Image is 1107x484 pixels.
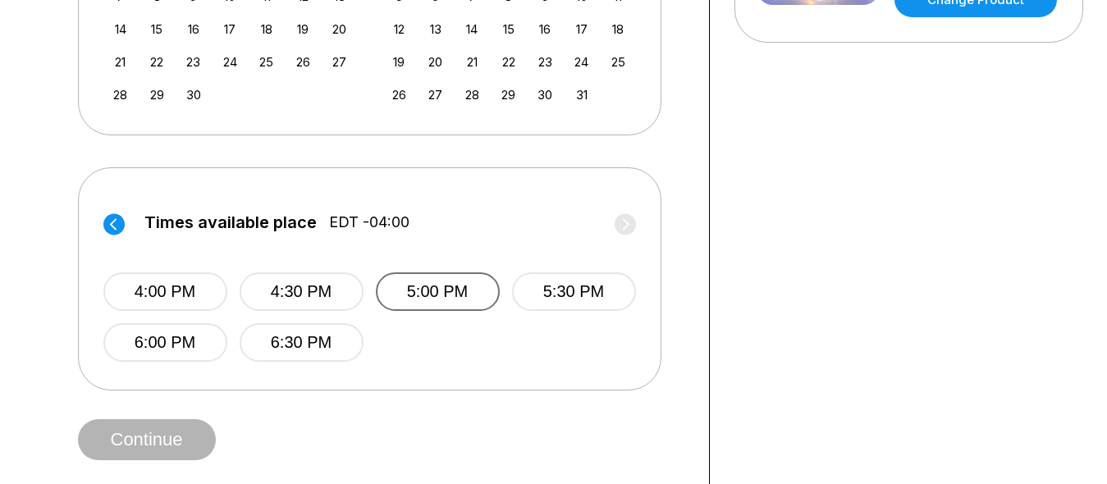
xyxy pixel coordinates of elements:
[328,18,350,40] div: Choose Saturday, September 20th, 2025
[103,323,227,362] button: 6:00 PM
[461,51,483,73] div: Choose Tuesday, October 21st, 2025
[497,51,519,73] div: Choose Wednesday, October 22nd, 2025
[424,51,446,73] div: Choose Monday, October 20th, 2025
[255,18,277,40] div: Choose Thursday, September 18th, 2025
[461,84,483,106] div: Choose Tuesday, October 28th, 2025
[219,51,241,73] div: Choose Wednesday, September 24th, 2025
[388,51,410,73] div: Choose Sunday, October 19th, 2025
[424,18,446,40] div: Choose Monday, October 13th, 2025
[329,213,409,231] span: EDT -04:00
[292,51,314,73] div: Choose Friday, September 26th, 2025
[461,18,483,40] div: Choose Tuesday, October 14th, 2025
[182,84,204,106] div: Choose Tuesday, September 30th, 2025
[534,51,556,73] div: Choose Thursday, October 23rd, 2025
[219,18,241,40] div: Choose Wednesday, September 17th, 2025
[240,272,364,311] button: 4:30 PM
[292,18,314,40] div: Choose Friday, September 19th, 2025
[146,51,168,73] div: Choose Monday, September 22nd, 2025
[376,272,500,311] button: 5:00 PM
[607,51,629,73] div: Choose Saturday, October 25th, 2025
[240,323,364,362] button: 6:30 PM
[570,18,592,40] div: Choose Friday, October 17th, 2025
[182,51,204,73] div: Choose Tuesday, September 23rd, 2025
[109,84,131,106] div: Choose Sunday, September 28th, 2025
[109,18,131,40] div: Choose Sunday, September 14th, 2025
[388,18,410,40] div: Choose Sunday, October 12th, 2025
[534,18,556,40] div: Choose Thursday, October 16th, 2025
[497,18,519,40] div: Choose Wednesday, October 15th, 2025
[607,18,629,40] div: Choose Saturday, October 18th, 2025
[570,51,592,73] div: Choose Friday, October 24th, 2025
[534,84,556,106] div: Choose Thursday, October 30th, 2025
[424,84,446,106] div: Choose Monday, October 27th, 2025
[255,51,277,73] div: Choose Thursday, September 25th, 2025
[144,213,317,231] span: Times available place
[182,18,204,40] div: Choose Tuesday, September 16th, 2025
[497,84,519,106] div: Choose Wednesday, October 29th, 2025
[388,84,410,106] div: Choose Sunday, October 26th, 2025
[103,272,227,311] button: 4:00 PM
[328,51,350,73] div: Choose Saturday, September 27th, 2025
[146,84,168,106] div: Choose Monday, September 29th, 2025
[109,51,131,73] div: Choose Sunday, September 21st, 2025
[570,84,592,106] div: Choose Friday, October 31st, 2025
[146,18,168,40] div: Choose Monday, September 15th, 2025
[512,272,636,311] button: 5:30 PM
